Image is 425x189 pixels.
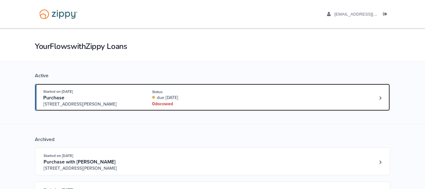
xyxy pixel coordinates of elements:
[152,95,235,101] div: due [DATE]
[35,6,82,22] img: Logo
[152,89,235,95] div: Status
[43,89,73,94] span: Started on [DATE]
[152,101,235,107] div: 0 doc owed
[35,83,390,111] a: Open loan 4258806
[376,93,385,103] a: Loan number 4258806
[327,12,406,18] a: edit profile
[44,154,73,158] span: Started on [DATE]
[44,165,138,172] span: [STREET_ADDRESS][PERSON_NAME]
[44,159,115,165] span: Purchase with [PERSON_NAME]
[43,101,138,107] span: [STREET_ADDRESS][PERSON_NAME]
[376,158,385,167] a: Loan number 4215448
[35,73,390,79] div: Active
[383,12,390,18] a: Log out
[35,136,390,143] div: Archived
[334,12,406,17] span: ivangray44@yahoo.com
[35,41,390,52] h1: Your Flows with Zippy Loans
[43,95,64,101] span: Purchase
[35,148,390,175] a: Open loan 4215448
